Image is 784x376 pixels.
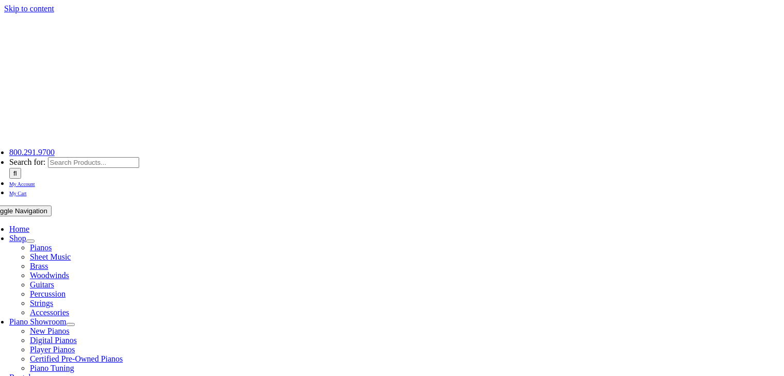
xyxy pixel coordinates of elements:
button: Open submenu of Shop [26,240,35,243]
a: My Account [9,179,35,187]
a: Piano Showroom [9,317,66,326]
a: Player Pianos [30,345,75,354]
span: My Cart [9,191,27,196]
a: Digital Pianos [30,336,77,345]
span: Search for: [9,158,46,166]
span: My Account [9,181,35,187]
a: 800.291.9700 [9,148,55,157]
a: Pianos [30,243,52,252]
a: Strings [30,299,53,307]
a: Woodwinds [30,271,69,280]
a: My Cart [9,188,27,197]
a: Shop [9,234,26,243]
a: Home [9,225,29,233]
input: Search [9,168,21,179]
a: Certified Pre-Owned Pianos [30,354,123,363]
a: Brass [30,262,48,270]
a: Skip to content [4,4,54,13]
button: Open submenu of Piano Showroom [66,323,75,326]
a: Guitars [30,280,54,289]
a: Piano Tuning [30,364,74,372]
a: New Pianos [30,327,70,335]
a: Accessories [30,308,69,317]
a: Sheet Music [30,252,71,261]
a: Percussion [30,289,65,298]
input: Search Products... [48,157,139,168]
